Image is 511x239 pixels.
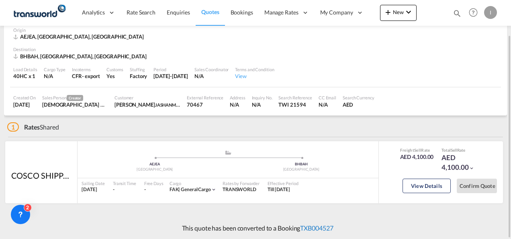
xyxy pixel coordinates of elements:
div: TWI 21594 [278,101,312,108]
span: Enquiries [167,9,190,16]
button: View Details [403,179,451,193]
div: Destination [13,46,498,52]
span: Quotes [201,8,219,15]
div: Freight Rate [400,147,434,153]
div: I [484,6,497,19]
span: TRANSWORLD [223,186,256,192]
div: Yes [106,72,123,80]
div: Shared [7,123,59,132]
div: N/A [44,72,65,80]
div: - [144,186,146,193]
span: Creator [67,95,83,101]
div: 70467 [187,101,223,108]
div: AED 4,100.00 [442,153,482,172]
div: Help [466,6,484,20]
div: CFR [72,72,82,80]
button: icon-plus 400-fgNewicon-chevron-down [380,5,417,21]
div: Sales Person [42,95,108,101]
div: Terms and Condition [235,66,274,72]
div: Stuffing [130,66,147,72]
div: icon-magnify [453,9,462,21]
div: general cargo [170,186,211,193]
div: 31 Aug 2025 [153,72,188,80]
div: N/A [252,101,272,108]
div: Effective Period [268,180,298,186]
span: | [178,186,180,192]
div: AEJEA [82,162,228,167]
div: Irishi Kiran [42,101,108,108]
span: AEJEA, [GEOGRAPHIC_DATA], [GEOGRAPHIC_DATA] [20,33,144,40]
span: Rate Search [127,9,155,16]
span: JASHANMAL NATIONAL [DOMAIN_NAME] [155,101,240,108]
div: Factory Stuffing [130,72,147,80]
div: Incoterms [72,66,100,72]
div: N/A [194,72,229,80]
md-icon: icon-magnify [453,9,462,18]
span: Bookings [231,9,253,16]
div: Created On [13,95,36,101]
div: Period [153,66,188,72]
p: This quote has been converted to a Booking [178,224,333,233]
div: Load Details [13,66,37,72]
div: Inquiry No. [252,95,272,101]
div: Origin [13,27,498,33]
div: View [235,72,274,80]
div: N/A [319,101,336,108]
span: Sell [451,148,457,152]
md-icon: icon-chevron-down [211,187,217,192]
div: - [113,186,136,193]
span: Analytics [82,8,105,16]
div: [DATE] [82,186,105,193]
div: Cargo Type [44,66,65,72]
div: Total Rate [442,147,482,153]
span: Help [466,6,480,19]
div: Address [230,95,245,101]
a: TXB004527 [300,224,333,232]
div: [GEOGRAPHIC_DATA] [82,167,228,172]
span: My Company [320,8,353,16]
div: Sailing Date [82,180,105,186]
div: COSCO SHIPPING LINES EMIRATES LLC / TDWC-DUBAI [11,170,72,181]
div: Sales Coordinator [194,66,229,72]
span: 1 [7,122,19,132]
md-icon: icon-chevron-down [469,165,474,171]
div: CC Email [319,95,336,101]
img: f753ae806dec11f0841701cdfdf085c0.png [12,4,66,22]
div: BHBAH [228,162,375,167]
div: TRANSWORLD [223,186,260,193]
div: BHBAH, Bahrain, Middle East [13,53,149,60]
div: Free Days [144,180,164,186]
div: External Reference [187,95,223,101]
span: FAK [170,186,181,192]
span: Rates [24,123,40,131]
div: [GEOGRAPHIC_DATA] [228,167,375,172]
div: AED [343,101,374,108]
div: 40HC x 1 [13,72,37,80]
div: Search Reference [278,95,312,101]
md-icon: icon-plus 400-fg [383,7,393,17]
div: Transit Time [113,180,136,186]
div: Customs [106,66,123,72]
div: - export [82,72,100,80]
span: Sell [414,148,421,152]
md-icon: icon-chevron-down [404,7,413,17]
div: AEJEA, Jebel Ali, Middle East [13,33,146,40]
div: Cargo [170,180,217,186]
div: N/A [230,101,245,108]
span: New [383,9,413,15]
div: Customer [114,95,180,101]
div: AED 4,100.00 [400,153,434,161]
div: Till 31 Aug 2025 [268,186,290,193]
md-icon: assets/icons/custom/ship-fill.svg [223,150,233,155]
div: Abdul Shereef [114,101,180,108]
button: Confirm Quote [457,179,497,193]
span: Till [DATE] [268,186,290,192]
div: Rates by Forwarder [223,180,260,186]
span: Manage Rates [264,8,298,16]
div: Search Currency [343,95,374,101]
div: 26 Aug 2025 [13,101,36,108]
